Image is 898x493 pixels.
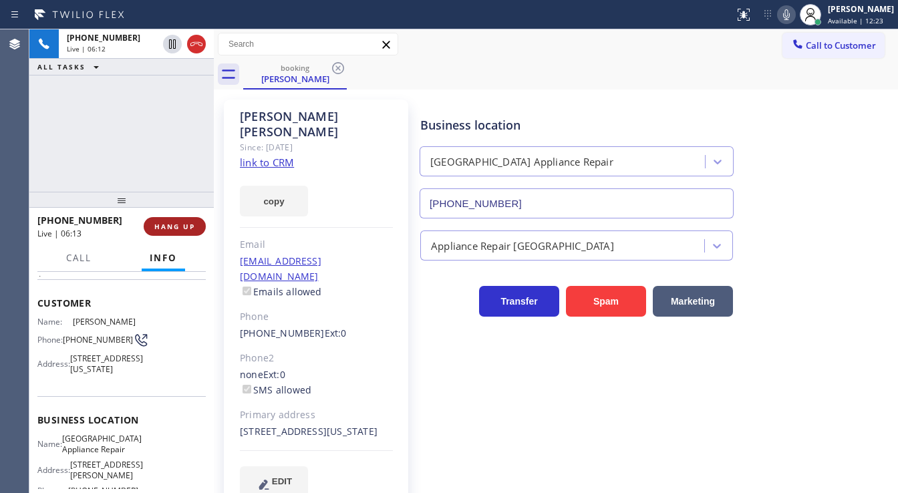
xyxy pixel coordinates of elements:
[37,228,82,239] span: Live | 06:13
[66,252,92,264] span: Call
[240,255,321,283] a: [EMAIL_ADDRESS][DOMAIN_NAME]
[479,286,559,317] button: Transfer
[243,287,251,295] input: Emails allowed
[240,109,393,140] div: [PERSON_NAME] [PERSON_NAME]
[243,385,251,393] input: SMS allowed
[142,245,185,271] button: Info
[218,33,398,55] input: Search
[263,368,285,381] span: Ext: 0
[828,3,894,15] div: [PERSON_NAME]
[240,383,311,396] label: SMS allowed
[154,222,195,231] span: HANG UP
[240,407,393,423] div: Primary address
[37,317,73,327] span: Name:
[240,156,294,169] a: link to CRM
[420,188,734,218] input: Phone Number
[62,434,142,454] span: [GEOGRAPHIC_DATA] Appliance Repair
[150,252,177,264] span: Info
[828,16,883,25] span: Available | 12:23
[37,335,63,345] span: Phone:
[240,327,325,339] a: [PHONE_NUMBER]
[240,237,393,253] div: Email
[240,424,393,440] div: [STREET_ADDRESS][US_STATE]
[431,238,614,253] div: Appliance Repair [GEOGRAPHIC_DATA]
[240,140,393,155] div: Since: [DATE]
[29,59,112,75] button: ALL TASKS
[653,286,733,317] button: Marketing
[782,33,885,58] button: Call to Customer
[163,35,182,53] button: Hold Customer
[67,32,140,43] span: [PHONE_NUMBER]
[240,309,393,325] div: Phone
[37,297,206,309] span: Customer
[37,414,206,426] span: Business location
[240,351,393,366] div: Phone2
[245,73,345,85] div: [PERSON_NAME]
[63,335,133,345] span: [PHONE_NUMBER]
[430,154,613,170] div: [GEOGRAPHIC_DATA] Appliance Repair
[187,35,206,53] button: Hang up
[58,245,100,271] button: Call
[37,465,70,475] span: Address:
[240,367,393,398] div: none
[245,63,345,73] div: booking
[325,327,347,339] span: Ext: 0
[70,353,143,374] span: [STREET_ADDRESS][US_STATE]
[240,285,322,298] label: Emails allowed
[566,286,646,317] button: Spam
[37,359,70,369] span: Address:
[144,217,206,236] button: HANG UP
[73,317,139,327] span: [PERSON_NAME]
[777,5,796,24] button: Mute
[67,44,106,53] span: Live | 06:12
[245,59,345,88] div: Charles Campbell
[806,39,876,51] span: Call to Customer
[272,476,292,486] span: EDIT
[37,439,62,449] span: Name:
[420,116,733,134] div: Business location
[37,62,86,71] span: ALL TASKS
[70,460,143,480] span: [STREET_ADDRESS][PERSON_NAME]
[240,186,308,216] button: copy
[37,214,122,226] span: [PHONE_NUMBER]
